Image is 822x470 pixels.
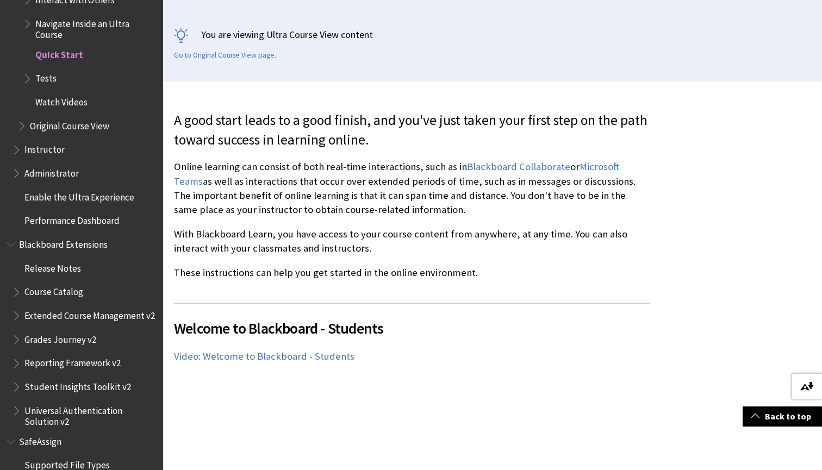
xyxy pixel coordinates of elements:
[743,406,822,427] a: Back to top
[24,378,131,392] span: Student Insights Toolkit v2
[24,306,155,321] span: Extended Course Management v2
[19,433,61,447] span: SafeAssign
[35,46,83,60] span: Quick Start
[24,283,83,298] span: Course Catalog
[174,317,650,340] span: Welcome to Blackboard - Students
[24,354,121,369] span: Reporting Framework v2
[35,15,155,40] span: Navigate Inside an Ultra Course
[19,235,108,250] span: Blackboard Extensions
[174,111,650,150] p: A good start leads to a good finish, and you've just taken your first step on the path toward suc...
[24,188,134,203] span: Enable the Ultra Experience
[174,160,619,187] a: Microsoft Teams
[174,160,650,217] p: Online learning can consist of both real-time interactions, such as in or as well as interactions...
[24,259,81,274] span: Release Notes
[24,141,65,155] span: Instructor
[467,160,570,173] a: Blackboard Collaborate
[24,402,155,427] span: Universal Authentication Solution v2
[174,28,811,41] p: You are viewing Ultra Course View content
[30,117,109,131] span: Original Course View
[24,212,120,227] span: Performance Dashboard
[174,51,276,60] a: Go to Original Course View page.
[7,235,157,427] nav: Book outline for Blackboard Extensions
[174,350,354,363] a: Video: Welcome to Blackboard - Students
[35,93,88,108] span: Watch Videos
[174,227,650,255] p: With Blackboard Learn, you have access to your course content from anywhere, at any time. You can...
[24,164,79,179] span: Administrator
[174,266,650,280] p: These instructions can help you get started in the online environment.
[35,70,57,84] span: Tests
[24,330,96,345] span: Grades Journey v2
